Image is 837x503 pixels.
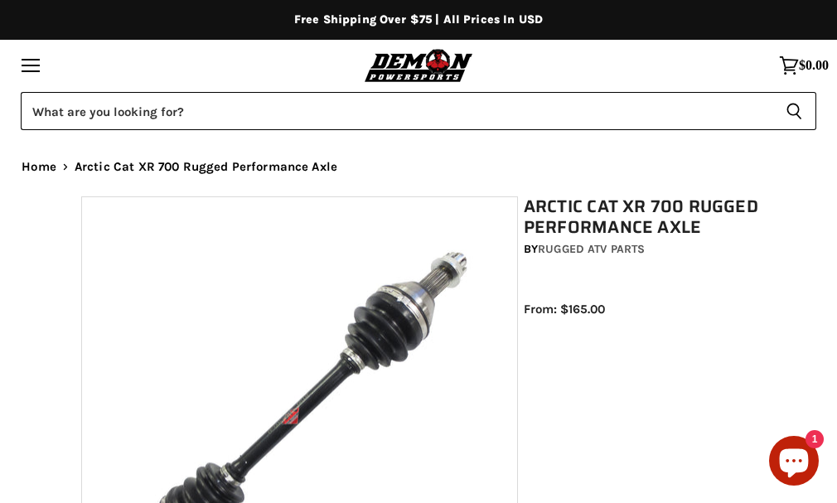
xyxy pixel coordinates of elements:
img: Demon Powersports [361,46,477,84]
inbox-online-store-chat: Shopify online store chat [764,436,824,490]
span: $0.00 [799,58,829,73]
input: Search [21,92,772,130]
a: Rugged ATV Parts [538,242,645,256]
a: Home [22,160,56,174]
form: Product [21,92,816,130]
a: $0.00 [771,47,837,84]
h1: Arctic Cat XR 700 Rugged Performance Axle [524,196,762,238]
div: by [524,240,762,259]
span: From: $165.00 [524,302,605,317]
span: Arctic Cat XR 700 Rugged Performance Axle [75,160,337,174]
button: Search [772,92,816,130]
